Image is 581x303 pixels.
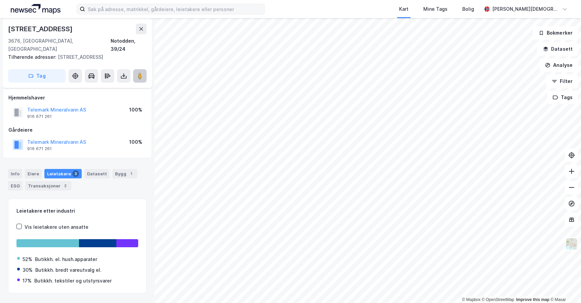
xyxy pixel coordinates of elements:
[492,5,559,13] div: [PERSON_NAME][DEMOGRAPHIC_DATA]
[8,181,23,190] div: ESG
[35,266,102,274] div: Butikkh. bredt vareutvalg el.
[462,297,480,302] a: Mapbox
[516,297,549,302] a: Improve this map
[547,271,581,303] iframe: Chat Widget
[8,37,111,53] div: 3676, [GEOGRAPHIC_DATA], [GEOGRAPHIC_DATA]
[8,24,74,34] div: [STREET_ADDRESS]
[8,169,22,178] div: Info
[547,91,578,104] button: Tags
[34,277,112,285] div: Butikkh. tekstiler og utstyrsvarer
[546,75,578,88] button: Filter
[128,170,134,177] div: 1
[62,182,69,189] div: 2
[537,42,578,56] button: Datasett
[25,181,71,190] div: Transaksjoner
[129,106,142,114] div: 100%
[423,5,448,13] div: Mine Tags
[72,170,79,177] div: 3
[35,255,97,263] div: Butikkh. el. hush.apparater
[44,169,82,178] div: Leietakere
[25,169,42,178] div: Eiere
[8,126,146,134] div: Gårdeiere
[8,53,141,61] div: [STREET_ADDRESS]
[565,237,578,250] img: Z
[462,5,474,13] div: Bolig
[111,37,147,53] div: Notodden, 39/24
[129,138,142,146] div: 100%
[8,54,58,60] span: Tilhørende adresser:
[8,69,66,83] button: Tag
[533,26,578,40] button: Bokmerker
[84,169,110,178] div: Datasett
[85,4,265,14] input: Søk på adresse, matrikkel, gårdeiere, leietakere eller personer
[23,266,33,274] div: 30%
[23,277,32,285] div: 17%
[539,58,578,72] button: Analyse
[547,271,581,303] div: Kontrollprogram for chat
[27,114,52,119] div: 916 671 261
[11,4,61,14] img: logo.a4113a55bc3d86da70a041830d287a7e.svg
[482,297,514,302] a: OpenStreetMap
[27,146,52,151] div: 916 671 261
[23,255,32,263] div: 52%
[399,5,409,13] div: Kart
[8,94,146,102] div: Hjemmelshaver
[16,207,138,215] div: Leietakere etter industri
[112,169,137,178] div: Bygg
[25,223,88,231] div: Vis leietakere uten ansatte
